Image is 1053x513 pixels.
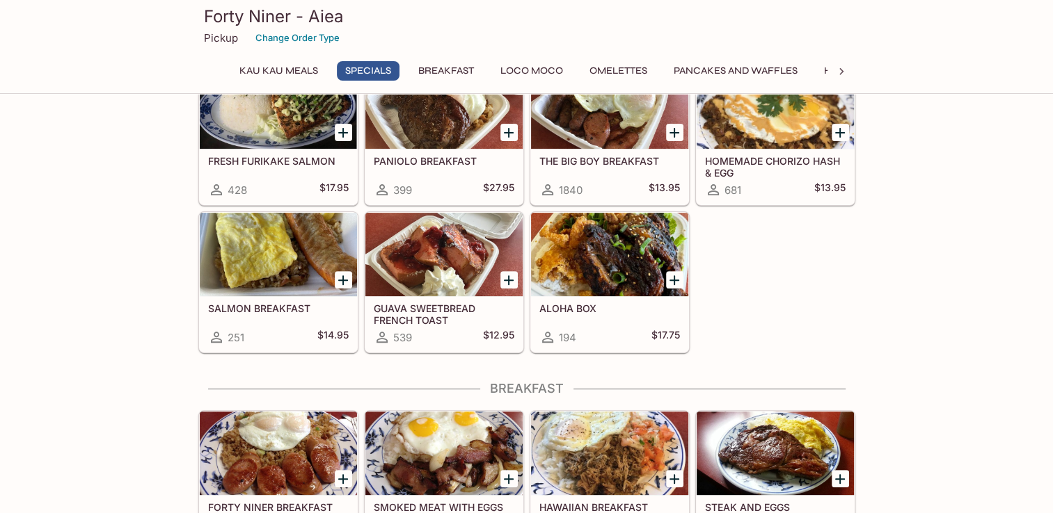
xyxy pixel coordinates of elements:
[814,181,846,198] h5: $13.95
[200,412,357,495] div: FORTY NINER BREAKFAST
[365,212,523,352] a: GUAVA SWEETBREAD FRENCH TOAST539$12.95
[198,381,855,396] h4: Breakfast
[539,302,680,314] h5: ALOHA BOX
[666,271,683,288] button: Add ALOHA BOX
[249,27,346,49] button: Change Order Type
[705,155,846,178] h5: HOMEMADE CHORIZO HASH & EGG
[539,501,680,513] h5: HAWAIIAN BREAKFAST
[649,181,680,198] h5: $13.95
[335,470,352,487] button: Add FORTY NINER BREAKFAST
[559,331,576,344] span: 194
[335,124,352,141] button: Add FRESH FURIKAKE SALMON
[374,501,514,513] h5: SMOKED MEAT WITH EGGS
[666,124,683,141] button: Add THE BIG BOY BREAKFAST
[208,302,349,314] h5: SALMON BREAKFAST
[816,61,988,81] button: Hawaiian Style French Toast
[483,181,514,198] h5: $27.95
[374,155,514,167] h5: PANIOLO BREAKFAST
[697,65,854,149] div: HOMEMADE CHORIZO HASH & EGG
[832,470,849,487] button: Add STEAK AND EGGS
[500,124,518,141] button: Add PANIOLO BREAKFAST
[365,412,523,495] div: SMOKED MEAT WITH EGGS
[696,65,855,205] a: HOMEMADE CHORIZO HASH & EGG681$13.95
[531,65,688,149] div: THE BIG BOY BREAKFAST
[374,302,514,325] h5: GUAVA SWEETBREAD FRENCH TOAST
[200,65,357,149] div: FRESH FURIKAKE SALMON
[697,412,854,495] div: STEAK AND EGGS
[530,65,689,205] a: THE BIG BOY BREAKFAST1840$13.95
[204,31,238,44] p: Pickup
[335,271,352,288] button: Add SALMON BREAKFAST
[411,61,482,81] button: Breakfast
[199,212,358,352] a: SALMON BREAKFAST251$14.95
[539,155,680,167] h5: THE BIG BOY BREAKFAST
[365,65,523,149] div: PANIOLO BREAKFAST
[232,61,326,81] button: Kau Kau Meals
[393,331,412,344] span: 539
[559,184,583,197] span: 1840
[200,213,357,296] div: SALMON BREAKFAST
[832,124,849,141] button: Add HOMEMADE CHORIZO HASH & EGG
[705,501,846,513] h5: STEAK AND EGGS
[204,6,850,27] h3: Forty Niner - Aiea
[483,329,514,345] h5: $12.95
[208,501,349,513] h5: FORTY NINER BREAKFAST
[666,470,683,487] button: Add HAWAIIAN BREAKFAST
[228,331,244,344] span: 251
[337,61,399,81] button: Specials
[651,329,680,345] h5: $17.75
[530,212,689,352] a: ALOHA BOX194$17.75
[531,412,688,495] div: HAWAIIAN BREAKFAST
[531,213,688,296] div: ALOHA BOX
[319,181,349,198] h5: $17.95
[393,184,412,197] span: 399
[228,184,247,197] span: 428
[500,271,518,288] button: Add GUAVA SWEETBREAD FRENCH TOAST
[493,61,571,81] button: Loco Moco
[666,61,805,81] button: Pancakes and Waffles
[500,470,518,487] button: Add SMOKED MEAT WITH EGGS
[199,65,358,205] a: FRESH FURIKAKE SALMON428$17.95
[317,329,349,345] h5: $14.95
[365,213,523,296] div: GUAVA SWEETBREAD FRENCH TOAST
[208,155,349,167] h5: FRESH FURIKAKE SALMON
[582,61,655,81] button: Omelettes
[365,65,523,205] a: PANIOLO BREAKFAST399$27.95
[725,184,741,197] span: 681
